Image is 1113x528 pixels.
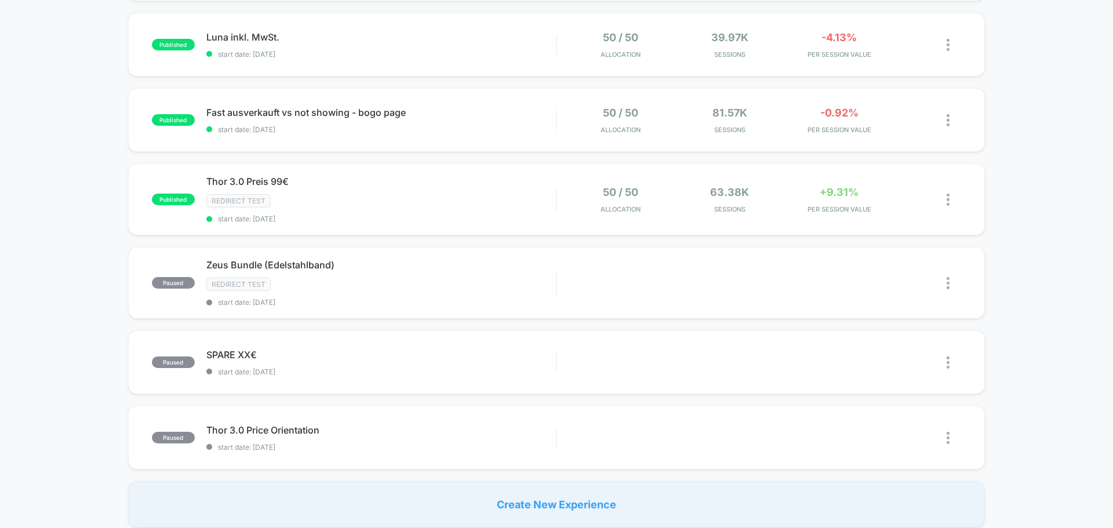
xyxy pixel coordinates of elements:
[678,205,782,213] span: Sessions
[206,443,556,451] span: start date: [DATE]
[947,114,950,126] img: close
[710,186,749,198] span: 63.38k
[603,107,638,119] span: 50 / 50
[206,107,556,118] span: Fast ausverkauft vs not showing - bogo page
[152,114,195,126] span: published
[128,481,985,527] div: Create New Experience
[206,176,556,187] span: Thor 3.0 Preis 99€
[152,39,195,50] span: published
[601,205,641,213] span: Allocation
[947,194,950,206] img: close
[152,277,195,289] span: paused
[678,50,782,59] span: Sessions
[206,50,556,59] span: start date: [DATE]
[603,186,638,198] span: 50 / 50
[601,126,641,134] span: Allocation
[206,298,556,307] span: start date: [DATE]
[152,356,195,368] span: paused
[821,31,857,43] span: -4.13%
[820,107,859,119] span: -0.92%
[206,367,556,376] span: start date: [DATE]
[206,349,556,361] span: SPARE XX€
[206,194,271,207] span: Redirect Test
[206,259,556,271] span: Zeus Bundle (Edelstahlband)
[152,432,195,443] span: paused
[787,205,891,213] span: PER SESSION VALUE
[947,39,950,51] img: close
[947,432,950,444] img: close
[206,125,556,134] span: start date: [DATE]
[206,424,556,436] span: Thor 3.0 Price Orientation
[152,194,195,205] span: published
[206,278,271,291] span: Redirect Test
[206,31,556,43] span: Luna inkl. MwSt.
[601,50,641,59] span: Allocation
[787,126,891,134] span: PER SESSION VALUE
[947,356,950,369] img: close
[787,50,891,59] span: PER SESSION VALUE
[678,126,782,134] span: Sessions
[603,31,638,43] span: 50 / 50
[712,107,747,119] span: 81.57k
[947,277,950,289] img: close
[206,214,556,223] span: start date: [DATE]
[820,186,859,198] span: +9.31%
[711,31,748,43] span: 39.97k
